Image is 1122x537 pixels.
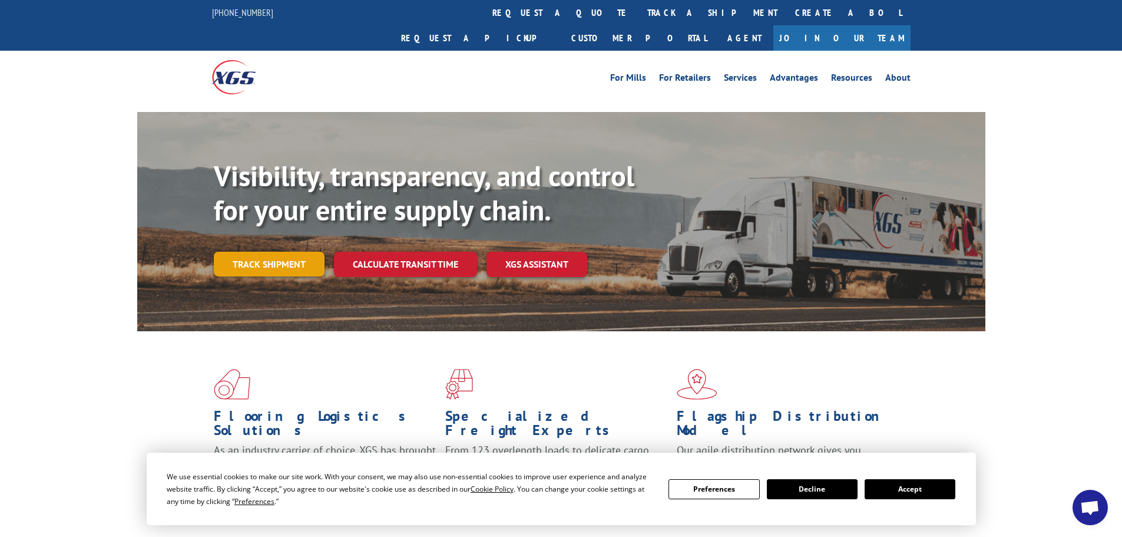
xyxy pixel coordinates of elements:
div: We use essential cookies to make our site work. With your consent, we may also use non-essential ... [167,470,654,508]
a: Resources [831,73,872,86]
a: Advantages [770,73,818,86]
button: Decline [767,479,858,499]
a: [PHONE_NUMBER] [212,6,273,18]
button: Accept [865,479,955,499]
button: Preferences [668,479,759,499]
a: XGS ASSISTANT [486,252,587,277]
span: Preferences [234,496,274,506]
a: Customer Portal [562,25,716,51]
a: Request a pickup [392,25,562,51]
a: About [885,73,911,86]
a: For Retailers [659,73,711,86]
img: xgs-icon-flagship-distribution-model-red [677,369,717,400]
p: From 123 overlength loads to delicate cargo, our experienced staff knows the best way to move you... [445,443,668,496]
div: Cookie Consent Prompt [147,453,976,525]
span: Our agile distribution network gives you nationwide inventory management on demand. [677,443,893,471]
a: Agent [716,25,773,51]
span: Cookie Policy [471,484,514,494]
h1: Flagship Distribution Model [677,409,899,443]
a: Track shipment [214,252,325,276]
a: Services [724,73,757,86]
img: xgs-icon-total-supply-chain-intelligence-red [214,369,250,400]
h1: Specialized Freight Experts [445,409,668,443]
a: For Mills [610,73,646,86]
a: Calculate transit time [334,252,477,277]
h1: Flooring Logistics Solutions [214,409,436,443]
a: Join Our Team [773,25,911,51]
div: Open chat [1073,490,1108,525]
b: Visibility, transparency, and control for your entire supply chain. [214,157,634,228]
img: xgs-icon-focused-on-flooring-red [445,369,473,400]
span: As an industry carrier of choice, XGS has brought innovation and dedication to flooring logistics... [214,443,436,485]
